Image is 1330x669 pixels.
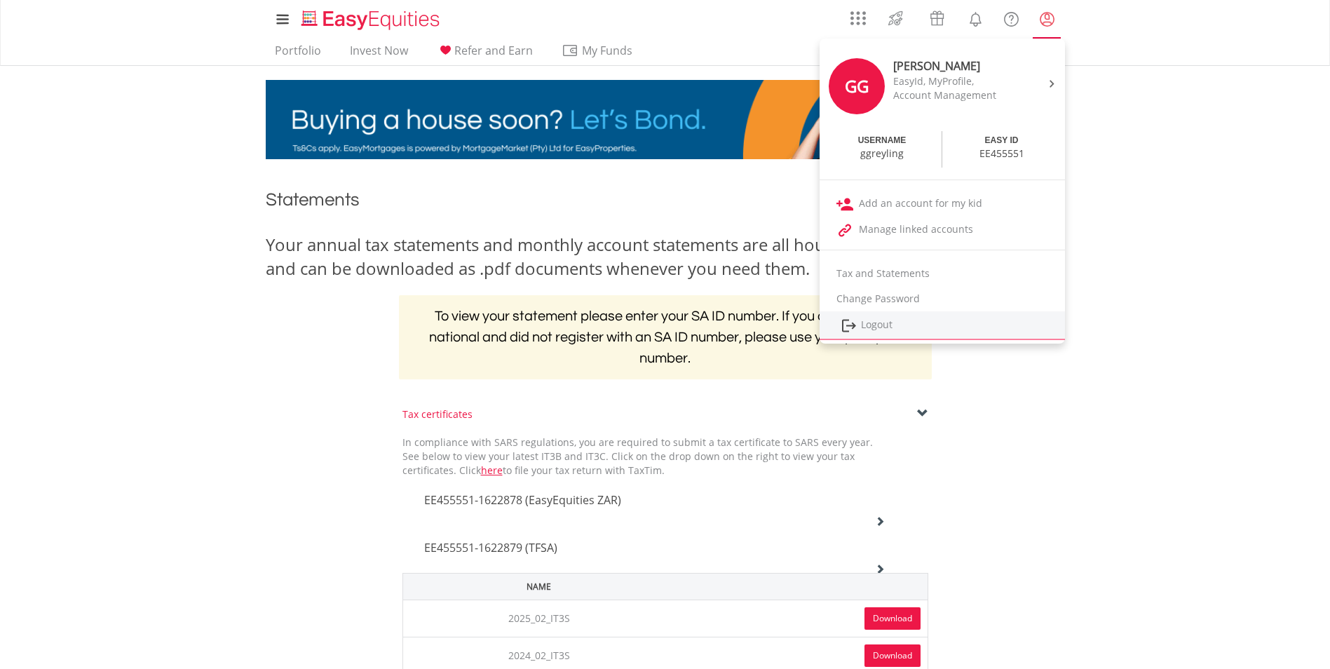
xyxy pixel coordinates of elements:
a: Logout [820,311,1065,340]
span: Click to file your tax return with TaxTim. [459,464,665,477]
a: Notifications [958,4,993,32]
span: Statements [266,191,360,209]
div: GG [829,58,885,114]
a: Tax and Statements [820,261,1065,286]
a: Home page [296,4,445,32]
div: [PERSON_NAME] [893,58,1011,74]
div: Tax certificates [402,407,928,421]
a: Download [864,644,921,667]
a: Portfolio [269,43,327,65]
a: Invest Now [344,43,414,65]
a: here [481,464,503,477]
a: AppsGrid [841,4,875,26]
div: ggreyling [860,147,904,161]
td: 2025_02_IT3S [402,600,675,637]
a: Vouchers [916,4,958,29]
a: GG [PERSON_NAME] EasyId, MyProfile, Account Management USERNAME ggreyling EASY ID EE455551 [820,42,1065,173]
div: USERNAME [858,135,907,147]
span: EE455551-1622878 (EasyEquities ZAR) [424,492,621,508]
img: thrive-v2.svg [884,7,907,29]
img: vouchers-v2.svg [925,7,949,29]
span: My Funds [562,41,653,60]
th: Name [402,573,675,600]
div: EASY ID [985,135,1019,147]
img: EasyMortage Promotion Banner [266,80,1065,159]
div: EE455551 [979,147,1024,161]
div: Your annual tax statements and monthly account statements are all housed conveniently on this pag... [266,233,1065,281]
a: Manage linked accounts [820,217,1065,243]
a: My Profile [1029,4,1065,34]
a: FAQ's and Support [993,4,1029,32]
span: In compliance with SARS regulations, you are required to submit a tax certificate to SARS every y... [402,435,873,477]
h2: To view your statement please enter your SA ID number. If you are a foreign national and did not ... [399,295,932,379]
a: Change Password [820,286,1065,311]
a: Download [864,607,921,630]
img: grid-menu-icon.svg [850,11,866,26]
img: EasyEquities_Logo.png [299,8,445,32]
div: EasyId, MyProfile, [893,74,1011,88]
a: Add an account for my kid [820,191,1065,217]
span: Refer and Earn [454,43,533,58]
span: EE455551-1622879 (TFSA) [424,540,557,555]
a: Refer and Earn [431,43,538,65]
div: Account Management [893,88,1011,102]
